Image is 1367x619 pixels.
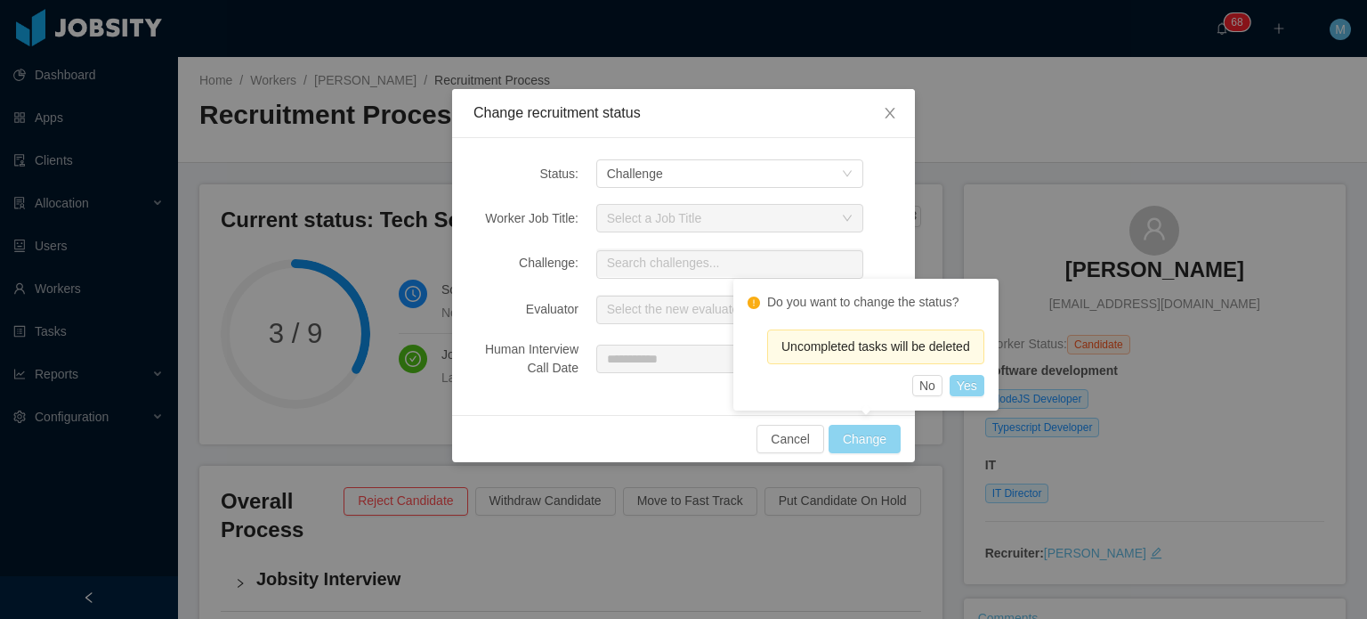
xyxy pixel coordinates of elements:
[865,89,915,139] button: Close
[883,106,897,120] i: icon: close
[781,339,970,354] span: Uncompleted tasks will be deleted
[473,209,578,228] div: Worker Job Title:
[473,254,578,273] div: Challenge:
[607,160,663,187] div: Challenge
[829,425,901,453] button: Change
[756,425,824,453] button: Cancel
[473,340,578,378] div: Human Interview Call Date
[473,300,578,319] div: Evaluator
[950,375,984,396] button: Yes
[767,295,959,309] text: Do you want to change the status?
[912,375,942,396] button: No
[473,103,894,123] div: Change recruitment status
[748,297,760,309] i: icon: exclamation-circle
[473,165,578,183] div: Status:
[607,209,833,227] div: Select a Job Title
[842,213,853,225] i: icon: down
[842,168,853,181] i: icon: down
